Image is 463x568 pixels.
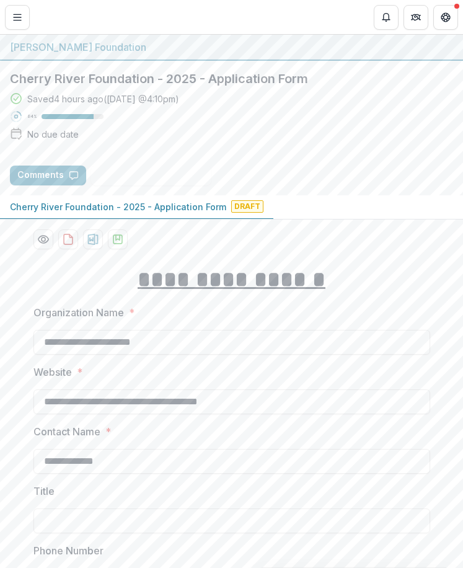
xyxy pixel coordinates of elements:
button: Toggle Menu [5,5,30,30]
p: Cherry River Foundation - 2025 - Application Form [10,200,226,213]
button: Get Help [433,5,458,30]
p: Contact Name [33,424,100,439]
button: download-proposal [83,229,103,249]
p: Website [33,365,72,379]
div: [PERSON_NAME] Foundation [10,40,453,55]
button: Preview cf438aee-9fe4-456d-b322-baa3f1780ffb-0.pdf [33,229,53,249]
button: Comments [10,166,86,185]
h2: Cherry River Foundation - 2025 - Application Form [10,71,453,87]
button: Answer Suggestions [91,166,211,185]
p: Title [33,484,55,499]
p: Phone Number [33,543,104,558]
button: download-proposal [108,229,128,249]
button: Notifications [374,5,399,30]
span: Draft [231,200,263,213]
div: Saved 4 hours ago ( [DATE] @ 4:10pm ) [27,92,179,105]
p: Organization Name [33,305,124,320]
button: download-proposal [58,229,78,249]
div: No due date [27,128,79,141]
p: 84 % [27,112,37,121]
button: Partners [403,5,428,30]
